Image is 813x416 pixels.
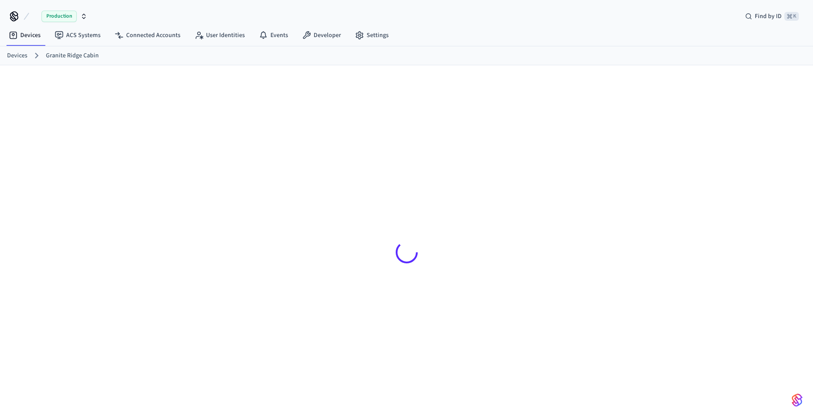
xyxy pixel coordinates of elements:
span: ⌘ K [784,12,799,21]
span: Find by ID [755,12,782,21]
img: SeamLogoGradient.69752ec5.svg [792,393,802,407]
a: Connected Accounts [108,27,187,43]
a: Events [252,27,295,43]
a: Developer [295,27,348,43]
a: ACS Systems [48,27,108,43]
a: Devices [2,27,48,43]
a: Granite Ridge Cabin [46,51,99,60]
span: Production [41,11,77,22]
a: User Identities [187,27,252,43]
a: Settings [348,27,396,43]
div: Find by ID⌘ K [738,8,806,24]
a: Devices [7,51,27,60]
